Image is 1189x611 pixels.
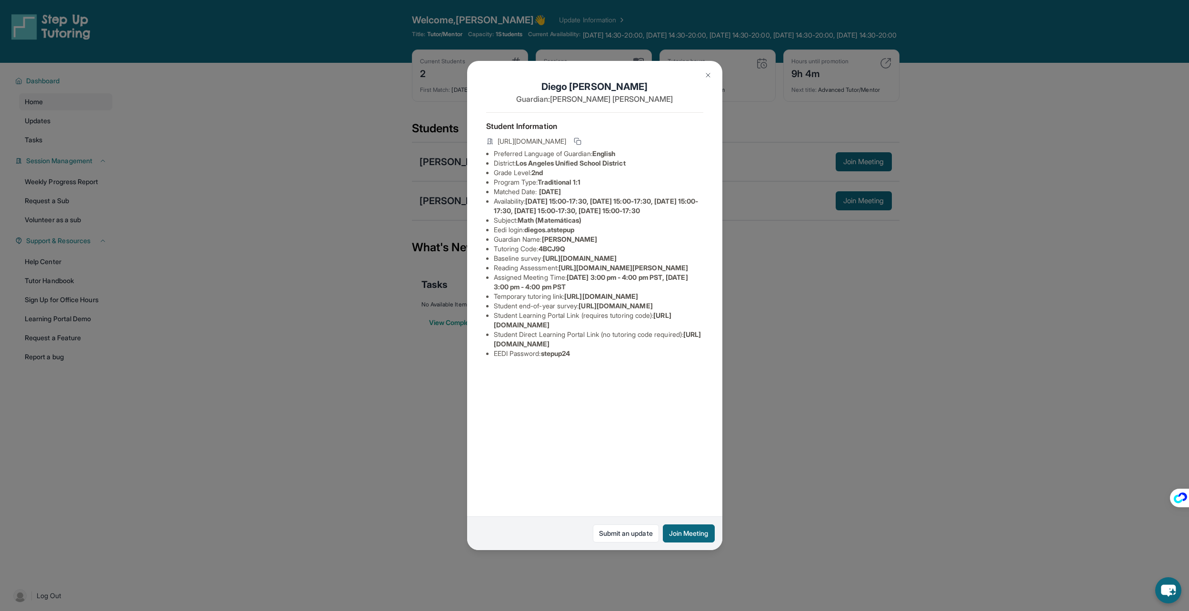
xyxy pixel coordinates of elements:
[543,254,617,262] span: [URL][DOMAIN_NAME]
[494,273,688,291] span: [DATE] 3:00 pm - 4:00 pm PST, [DATE] 3:00 pm - 4:00 pm PST
[494,273,703,292] li: Assigned Meeting Time :
[531,168,543,177] span: 2nd
[542,235,598,243] span: [PERSON_NAME]
[524,226,574,234] span: diegos.atstepup
[494,244,703,254] li: Tutoring Code :
[494,330,703,349] li: Student Direct Learning Portal Link (no tutoring code required) :
[494,235,703,244] li: Guardian Name :
[592,149,616,158] span: English
[494,311,703,330] li: Student Learning Portal Link (requires tutoring code) :
[494,349,703,358] li: EEDI Password :
[663,524,715,542] button: Join Meeting
[494,216,703,225] li: Subject :
[539,187,561,196] span: [DATE]
[486,93,703,105] p: Guardian: [PERSON_NAME] [PERSON_NAME]
[539,245,565,253] span: 4BCJ9Q
[486,120,703,132] h4: Student Information
[516,159,625,167] span: Los Angeles Unified School District
[494,254,703,263] li: Baseline survey :
[494,292,703,301] li: Temporary tutoring link :
[494,149,703,158] li: Preferred Language of Guardian:
[494,263,703,273] li: Reading Assessment :
[494,177,703,187] li: Program Type:
[494,158,703,168] li: District:
[498,137,566,146] span: [URL][DOMAIN_NAME]
[564,292,638,300] span: [URL][DOMAIN_NAME]
[1155,577,1181,603] button: chat-button
[494,225,703,235] li: Eedi login :
[559,264,688,272] span: [URL][DOMAIN_NAME][PERSON_NAME]
[593,524,659,542] a: Submit an update
[518,216,581,224] span: Math (Matemáticas)
[579,302,652,310] span: [URL][DOMAIN_NAME]
[541,349,570,357] span: stepup24
[572,136,583,147] button: Copy link
[494,168,703,177] li: Grade Level:
[538,178,580,186] span: Traditional 1:1
[486,80,703,93] h1: Diego [PERSON_NAME]
[494,301,703,311] li: Student end-of-year survey :
[704,71,712,79] img: Close Icon
[494,197,699,215] span: [DATE] 15:00-17:30, [DATE] 15:00-17:30, [DATE] 15:00-17:30, [DATE] 15:00-17:30, [DATE] 15:00-17:30
[494,197,703,216] li: Availability:
[494,187,703,197] li: Matched Date:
